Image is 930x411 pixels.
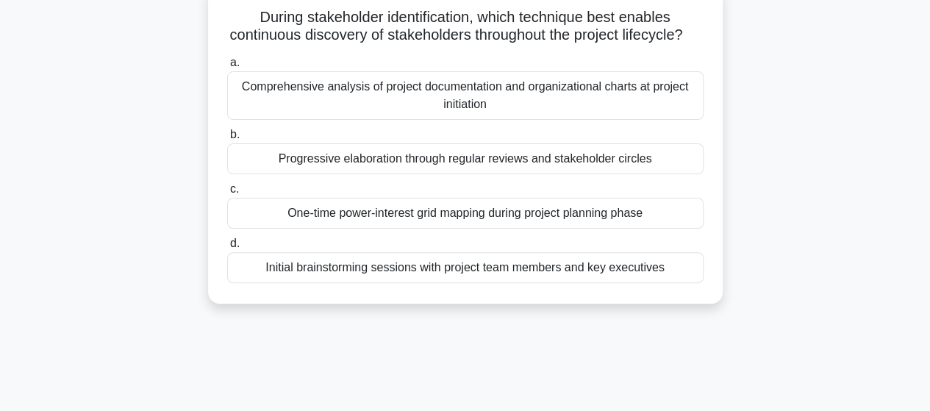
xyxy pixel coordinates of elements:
[227,71,704,120] div: Comprehensive analysis of project documentation and organizational charts at project initiation
[227,252,704,283] div: Initial brainstorming sessions with project team members and key executives
[230,182,239,195] span: c.
[230,56,240,68] span: a.
[230,237,240,249] span: d.
[227,198,704,229] div: One-time power-interest grid mapping during project planning phase
[227,143,704,174] div: Progressive elaboration through regular reviews and stakeholder circles
[226,8,705,45] h5: During stakeholder identification, which technique best enables continuous discovery of stakehold...
[230,128,240,140] span: b.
